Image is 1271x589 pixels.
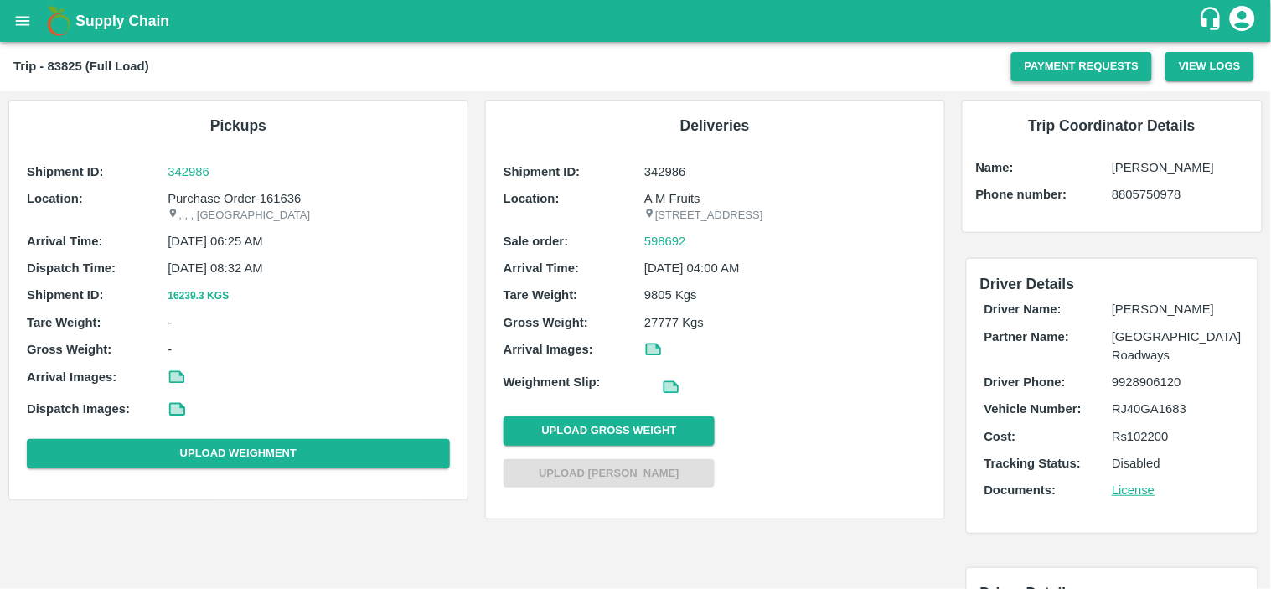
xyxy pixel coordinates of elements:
[644,189,927,208] p: A M Fruits
[1112,185,1248,204] p: 8805750978
[504,375,601,389] b: Weighment Slip:
[27,165,104,178] b: Shipment ID:
[23,114,454,137] h6: Pickups
[168,232,450,251] p: [DATE] 06:25 AM
[27,439,450,468] button: Upload Weighment
[27,261,116,275] b: Dispatch Time:
[504,316,588,329] b: Gross Weight:
[27,402,130,416] b: Dispatch Images:
[504,416,715,446] button: Upload Gross Weight
[3,2,42,40] button: open drawer
[504,192,560,205] b: Location:
[27,370,116,384] b: Arrival Images:
[976,161,1014,174] b: Name:
[1112,300,1240,318] p: [PERSON_NAME]
[13,59,149,73] b: Trip - 83825 (Full Load)
[1011,52,1153,81] button: Payment Requests
[644,208,927,224] p: [STREET_ADDRESS]
[168,340,450,359] p: -
[504,261,579,275] b: Arrival Time:
[644,232,686,251] a: 598692
[1227,3,1258,39] div: account of current user
[168,208,450,224] p: , , , [GEOGRAPHIC_DATA]
[504,165,581,178] b: Shipment ID:
[1165,52,1254,81] button: View Logs
[27,235,102,248] b: Arrival Time:
[644,313,927,332] p: 27777 Kgs
[75,13,169,29] b: Supply Chain
[1112,454,1240,473] p: Disabled
[504,235,569,248] b: Sale order:
[27,192,83,205] b: Location:
[1198,6,1227,36] div: customer-support
[504,288,578,302] b: Tare Weight:
[168,189,450,208] p: Purchase Order-161636
[168,163,450,181] a: 342986
[984,375,1066,389] b: Driver Phone:
[1112,427,1240,446] p: Rs 102200
[27,288,104,302] b: Shipment ID:
[644,259,927,277] p: [DATE] 04:00 AM
[42,4,75,38] img: logo
[1112,400,1240,418] p: RJ40GA1683
[27,343,111,356] b: Gross Weight:
[984,330,1069,344] b: Partner Name:
[644,163,927,181] p: 342986
[1112,328,1240,365] p: [GEOGRAPHIC_DATA] Roadways
[980,276,1075,292] span: Driver Details
[644,286,927,304] p: 9805 Kgs
[504,343,593,356] b: Arrival Images:
[976,114,1248,137] h6: Trip Coordinator Details
[75,9,1198,33] a: Supply Chain
[984,457,1081,470] b: Tracking Status:
[499,114,931,137] h6: Deliveries
[984,302,1062,316] b: Driver Name:
[984,483,1057,497] b: Documents:
[1112,483,1155,497] a: License
[984,402,1082,416] b: Vehicle Number:
[1112,158,1248,177] p: [PERSON_NAME]
[1112,373,1240,391] p: 9928906120
[27,316,101,329] b: Tare Weight:
[976,188,1067,201] b: Phone number:
[168,287,229,305] button: 16239.3 Kgs
[168,259,450,277] p: [DATE] 08:32 AM
[984,430,1016,443] b: Cost:
[168,313,450,332] p: -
